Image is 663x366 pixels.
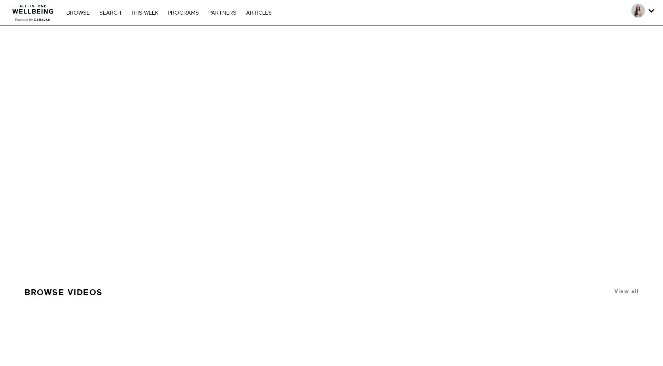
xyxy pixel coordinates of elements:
a: Browse Videos [25,284,103,301]
nav: Primary [63,9,275,17]
a: PARTNERS [205,10,241,16]
a: ARTICLES [242,10,276,16]
a: Search [95,10,125,16]
a: Browse [63,10,94,16]
a: View all [614,288,639,294]
a: THIS WEEK [127,10,162,16]
a: PROGRAMS [164,10,203,16]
